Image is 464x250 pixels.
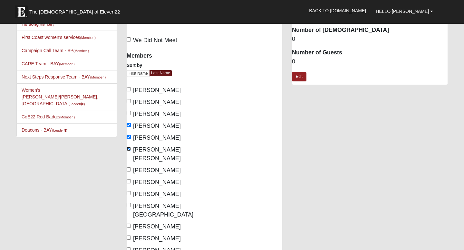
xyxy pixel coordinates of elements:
input: [PERSON_NAME][GEOGRAPHIC_DATA] [127,203,131,207]
h4: Members [127,52,200,60]
input: [PERSON_NAME] [127,99,131,103]
small: (Member ) [59,115,75,119]
a: Women's [PERSON_NAME]/[PERSON_NAME], [GEOGRAPHIC_DATA](Leader) [22,88,98,106]
input: [PERSON_NAME] [127,236,131,240]
span: [PERSON_NAME] [133,167,181,173]
a: Hello [PERSON_NAME] [371,3,438,19]
span: [PERSON_NAME] [133,191,181,197]
label: Sort by [127,62,142,69]
a: First Coast women's services(Member ) [22,35,96,40]
a: Campaign Call Team - SP(Member ) [22,48,89,53]
dt: Number of Guests [292,49,448,57]
dd: 0 [292,35,448,43]
span: [PERSON_NAME] [133,223,181,230]
input: [PERSON_NAME] [127,123,131,127]
span: The [DEMOGRAPHIC_DATA] of Eleven22 [29,9,120,15]
span: [PERSON_NAME] [133,99,181,105]
a: Deacons - BAY(Leader) [22,127,68,133]
small: (Member ) [90,75,106,79]
input: [PERSON_NAME] [127,111,131,115]
span: [PERSON_NAME] [133,235,181,242]
input: [PERSON_NAME] [127,87,131,91]
span: [PERSON_NAME] [133,111,181,117]
span: [PERSON_NAME] [PERSON_NAME] [133,146,181,162]
a: Next Steps Response Team - BAY(Member ) [22,74,106,79]
small: (Leader ) [52,128,69,132]
dt: Number of [DEMOGRAPHIC_DATA] [292,26,448,34]
small: (Member ) [73,49,89,53]
img: Eleven22 logo [15,5,28,18]
input: [PERSON_NAME] [127,135,131,139]
input: [PERSON_NAME] [PERSON_NAME] [127,147,131,151]
input: [PERSON_NAME] [127,224,131,228]
input: [PERSON_NAME] [127,179,131,183]
a: Edit [292,72,306,81]
span: [PERSON_NAME] [133,123,181,129]
dd: 0 [292,58,448,66]
a: Hersong(Member ) [22,22,54,27]
a: CoE22 Red Badge(Member ) [22,114,75,119]
a: The [DEMOGRAPHIC_DATA] of Eleven22 [12,2,140,18]
a: Last Name [150,70,172,76]
span: [PERSON_NAME][GEOGRAPHIC_DATA] [133,203,193,218]
input: [PERSON_NAME] [127,191,131,195]
span: [PERSON_NAME] [133,179,181,185]
input: [PERSON_NAME] [127,167,131,171]
small: (Member ) [59,62,74,66]
small: (Member ) [39,23,54,26]
input: We Did Not Meet [127,37,131,42]
a: Back to [DOMAIN_NAME] [304,3,371,19]
small: (Member ) [80,36,96,40]
a: CARE Team - BAY(Member ) [22,61,75,66]
span: Hello [PERSON_NAME] [376,9,429,14]
a: First Name [127,70,150,77]
span: We Did Not Meet [133,37,177,43]
span: [PERSON_NAME] [133,134,181,141]
span: [PERSON_NAME] [133,87,181,93]
small: (Leader ) [69,102,85,106]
